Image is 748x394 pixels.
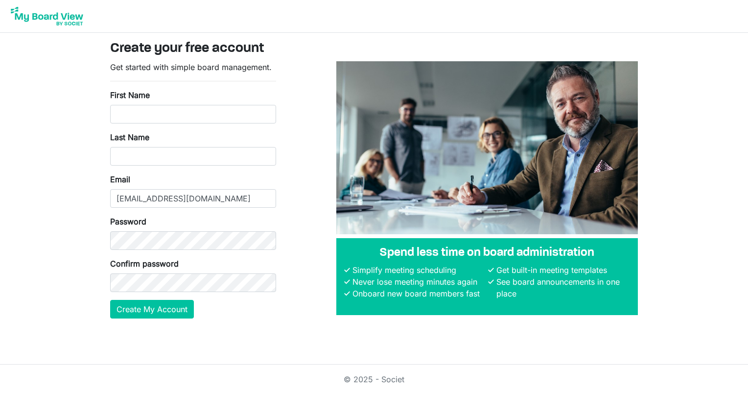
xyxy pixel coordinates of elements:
[110,62,272,72] span: Get started with simple board management.
[336,61,638,234] img: A photograph of board members sitting at a table
[110,300,194,319] button: Create My Account
[8,4,86,28] img: My Board View Logo
[494,276,630,299] li: See board announcements in one place
[110,89,150,101] label: First Name
[110,173,130,185] label: Email
[110,258,179,270] label: Confirm password
[110,131,149,143] label: Last Name
[110,216,146,227] label: Password
[350,288,486,299] li: Onboard new board members fast
[110,41,638,57] h3: Create your free account
[344,374,404,384] a: © 2025 - Societ
[494,264,630,276] li: Get built-in meeting templates
[350,276,486,288] li: Never lose meeting minutes again
[344,246,630,260] h4: Spend less time on board administration
[350,264,486,276] li: Simplify meeting scheduling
